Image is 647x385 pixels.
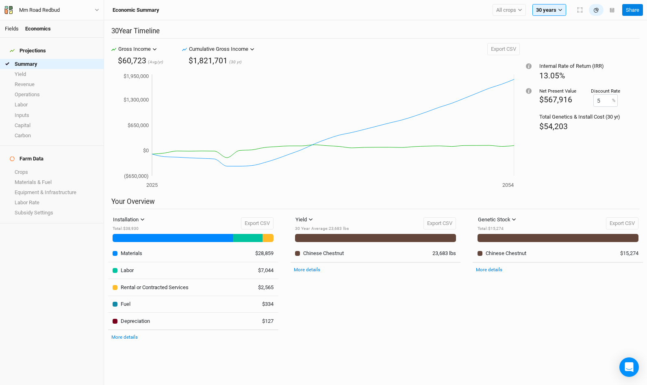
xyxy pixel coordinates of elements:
tspan: ($650,000) [124,173,149,179]
span: (30 yr) [229,59,242,65]
td: $28,859 [244,245,278,262]
button: Cumulative Gross Income [187,43,256,55]
div: Total Genetics & Install Cost (30 yr) [539,113,620,121]
a: More details [294,267,320,273]
button: 30 years [532,4,566,16]
span: $54,203 [539,122,568,131]
div: Genetic Stock [478,216,510,224]
div: Open Intercom Messenger [619,357,639,377]
button: Export CSV [606,217,638,229]
div: Cumulative Gross Income [189,45,248,53]
span: All crops [496,6,516,14]
td: $127 [244,313,278,330]
td: 23,683 lbs [427,245,461,262]
tspan: $0 [143,147,149,154]
div: Tooltip anchor [525,63,532,70]
button: Export CSV [423,217,456,229]
div: $1,821,701 [189,55,228,66]
tspan: $1,300,000 [124,97,149,103]
div: Internal Rate of Return (IRR) [539,63,620,70]
a: More details [111,334,138,340]
span: $567,916 [539,95,572,104]
div: Gross Income [118,45,151,53]
td: $7,044 [244,262,278,279]
button: All crops [493,4,526,16]
tspan: $650,000 [128,122,149,128]
div: Depreciation [121,318,150,325]
button: Export CSV [241,217,274,229]
div: Mm Road Redbud [19,6,60,14]
div: $60,723 [118,55,146,66]
tspan: $1,950,000 [124,73,149,79]
div: 30 Year Average : 23,683 lbs [295,226,349,232]
td: $2,565 [244,279,278,296]
div: Fuel [121,301,130,308]
div: Economics [25,25,51,32]
input: 0 [593,94,618,107]
h2: Your Overview [111,197,640,209]
td: $334 [244,296,278,313]
div: Total : $38,930 [113,226,148,232]
button: Genetic Stock [474,214,520,226]
button: Share [622,4,643,16]
div: Total : $15,274 [478,226,520,232]
div: Projections [10,48,46,54]
div: Tooltip anchor [525,87,532,95]
h3: Economic Summary [113,7,159,13]
td: $15,274 [609,245,643,262]
div: Chinese Chestnut [486,250,526,257]
button: Mm Road Redbud [4,6,100,15]
div: Materials [121,250,142,257]
div: Farm Data [10,156,43,162]
div: Yield [295,216,307,224]
h2: 30 Year Timeline [111,27,640,39]
div: Rental or Contracted Services [121,284,189,291]
div: Labor [121,267,134,274]
span: 13.05% [539,71,565,80]
div: Chinese Chestnut [303,250,344,257]
div: Installation [113,216,139,224]
button: Export CSV [487,43,520,55]
button: Gross Income [116,43,159,55]
span: (Avg/yr) [148,59,163,65]
button: Installation [109,214,148,226]
tspan: 2054 [502,182,514,188]
div: Net Present Value [539,88,576,94]
a: Fields [5,26,19,32]
a: More details [476,267,502,273]
button: Yield [292,214,317,226]
div: Discount Rate [591,88,620,94]
label: % [612,97,615,104]
tspan: 2025 [146,182,158,188]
